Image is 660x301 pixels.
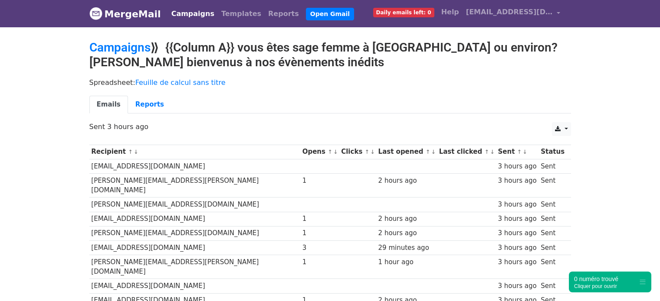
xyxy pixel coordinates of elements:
td: Sent [539,212,566,226]
th: Sent [496,145,539,159]
div: 3 hours ago [498,228,536,238]
div: 1 [302,176,337,186]
a: Daily emails left: 0 [370,3,438,21]
a: ↑ [328,149,332,155]
a: ↑ [484,149,489,155]
a: Campaigns [89,40,151,55]
div: 3 hours ago [498,243,536,253]
p: Sent 3 hours ago [89,122,571,131]
th: Clicks [339,145,376,159]
div: 3 hours ago [498,257,536,267]
td: [EMAIL_ADDRESS][DOMAIN_NAME] [89,159,300,173]
span: Daily emails left: 0 [373,8,434,17]
td: [EMAIL_ADDRESS][DOMAIN_NAME] [89,212,300,226]
a: Feuille de calcul sans titre [135,78,226,87]
div: 3 hours ago [498,281,536,291]
td: [PERSON_NAME][EMAIL_ADDRESS][DOMAIN_NAME] [89,197,300,212]
div: 3 [302,243,337,253]
span: [EMAIL_ADDRESS][DOMAIN_NAME] [466,7,553,17]
a: Reports [265,5,302,23]
td: Sent [539,159,566,173]
a: Open Gmail [306,8,354,20]
a: ↓ [134,149,138,155]
a: ↓ [370,149,375,155]
a: ↓ [490,149,495,155]
td: [PERSON_NAME][EMAIL_ADDRESS][PERSON_NAME][DOMAIN_NAME] [89,255,300,279]
h2: ⟫ {{Column A}} vous êtes sage femme à [GEOGRAPHIC_DATA] ou environ? [PERSON_NAME] bienvenus à nos... [89,40,571,69]
a: MergeMail [89,5,161,23]
a: ↓ [431,149,436,155]
a: ↑ [517,149,522,155]
div: 2 hours ago [378,214,435,224]
td: Sent [539,197,566,212]
a: Campaigns [168,5,218,23]
a: ↑ [365,149,370,155]
div: 3 hours ago [498,162,536,172]
a: Reports [128,96,171,113]
img: MergeMail logo [89,7,102,20]
td: [EMAIL_ADDRESS][DOMAIN_NAME] [89,279,300,293]
td: Sent [539,279,566,293]
div: 3 hours ago [498,200,536,210]
div: 29 minutes ago [378,243,435,253]
th: Opens [300,145,339,159]
td: Sent [539,226,566,240]
div: 2 hours ago [378,176,435,186]
a: ↓ [333,149,338,155]
td: Sent [539,173,566,197]
th: Last clicked [437,145,496,159]
div: 2 hours ago [378,228,435,238]
a: Templates [218,5,265,23]
div: 1 [302,257,337,267]
td: [PERSON_NAME][EMAIL_ADDRESS][PERSON_NAME][DOMAIN_NAME] [89,173,300,197]
a: Help [438,3,463,21]
a: ↑ [128,149,133,155]
p: Spreadsheet: [89,78,571,87]
div: 1 hour ago [378,257,435,267]
a: ↑ [426,149,430,155]
div: 3 hours ago [498,214,536,224]
td: [PERSON_NAME][EMAIL_ADDRESS][DOMAIN_NAME] [89,226,300,240]
a: ↓ [522,149,527,155]
a: Emails [89,96,128,113]
a: [EMAIL_ADDRESS][DOMAIN_NAME] [463,3,564,24]
td: [EMAIL_ADDRESS][DOMAIN_NAME] [89,240,300,255]
td: Sent [539,255,566,279]
th: Status [539,145,566,159]
div: 1 [302,228,337,238]
div: 3 hours ago [498,176,536,186]
th: Last opened [376,145,437,159]
div: 1 [302,214,337,224]
th: Recipient [89,145,300,159]
td: Sent [539,240,566,255]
